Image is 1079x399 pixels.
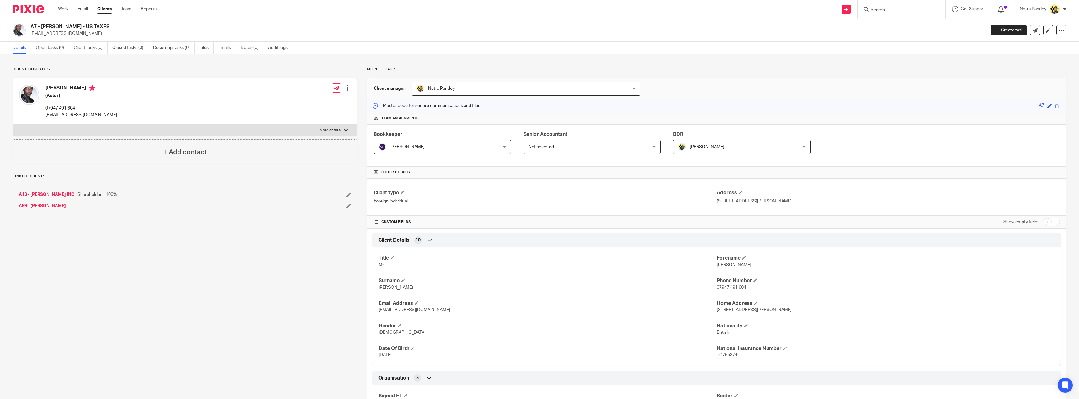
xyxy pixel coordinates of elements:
[74,42,108,54] a: Client tasks (0)
[991,25,1027,35] a: Create task
[36,42,69,54] a: Open tasks (0)
[379,143,386,151] img: svg%3E
[45,93,117,99] h5: (Actor)
[379,353,392,357] span: [DATE]
[690,145,724,149] span: [PERSON_NAME]
[13,67,357,72] p: Client contacts
[717,255,1055,262] h4: Forename
[379,345,717,352] h4: Date Of Birth
[374,219,717,224] h4: CUSTOM FIELDS
[379,278,717,284] h4: Surname
[218,42,236,54] a: Emails
[30,30,981,37] p: [EMAIL_ADDRESS][DOMAIN_NAME]
[390,145,425,149] span: [PERSON_NAME]
[378,375,409,381] span: Organisation
[372,103,480,109] p: Master code for secure communications and files
[121,6,131,12] a: Team
[379,300,717,307] h4: Email Address
[13,174,357,179] p: Linked clients
[374,198,717,204] p: Foreign individual
[1003,219,1039,225] label: Show empty fields
[379,323,717,329] h4: Gender
[1020,6,1046,12] p: Netra Pandey
[379,285,413,290] span: [PERSON_NAME]
[381,116,419,121] span: Team assignments
[19,203,66,209] a: A99 - [PERSON_NAME]
[717,308,792,312] span: [STREET_ADDRESS][PERSON_NAME]
[428,86,455,91] span: Netra Pandey
[379,330,426,335] span: [DEMOGRAPHIC_DATA]
[1050,4,1060,14] img: Netra-New-Starbridge-Yellow.jpg
[717,353,741,357] span: JG765374C
[717,300,1055,307] h4: Home Address
[77,6,88,12] a: Email
[163,147,207,157] h4: + Add contact
[379,263,384,267] span: Mr
[19,85,39,105] img: David%20Ajala%20(1).jpg
[45,112,117,118] p: [EMAIL_ADDRESS][DOMAIN_NAME]
[717,278,1055,284] h4: Phone Number
[529,145,554,149] span: Not selected
[717,190,1060,196] h4: Address
[58,6,68,12] a: Work
[13,42,31,54] a: Details
[416,375,419,381] span: 5
[199,42,214,54] a: Files
[717,263,751,267] span: [PERSON_NAME]
[367,67,1066,72] p: More details
[153,42,195,54] a: Recurring tasks (0)
[374,85,405,92] h3: Client manager
[717,198,1060,204] p: [STREET_ADDRESS][PERSON_NAME]
[13,24,26,37] img: David%20Ajala%20(1).jpg
[19,191,74,198] a: A13 - [PERSON_NAME] INC
[524,132,567,137] span: Senior Accountant
[1039,102,1044,110] div: A7
[45,105,117,111] p: 07947 491 604
[381,170,410,175] span: Other details
[870,8,927,13] input: Search
[379,308,450,312] span: [EMAIL_ADDRESS][DOMAIN_NAME]
[13,5,44,13] img: Pixie
[379,255,717,262] h4: Title
[374,190,717,196] h4: Client type
[717,330,729,335] span: British
[374,132,402,137] span: Bookkeeper
[717,323,1055,329] h4: Nationality
[241,42,263,54] a: Notes (0)
[97,6,112,12] a: Clients
[320,128,341,133] p: More details
[416,237,421,243] span: 10
[378,237,410,244] span: Client Details
[112,42,148,54] a: Closed tasks (0)
[141,6,157,12] a: Reports
[961,7,985,11] span: Get Support
[30,24,791,30] h2: A7 - [PERSON_NAME] - US TAXES
[678,143,686,151] img: Dennis-Starbridge.jpg
[268,42,292,54] a: Audit logs
[77,191,117,198] span: Shareholder – 100%
[417,85,424,92] img: Netra-New-Starbridge-Yellow.jpg
[717,285,746,290] span: 07947 491 604
[45,85,117,93] h4: [PERSON_NAME]
[89,85,95,91] i: Primary
[673,132,683,137] span: BDR
[717,345,1055,352] h4: National Insurance Number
